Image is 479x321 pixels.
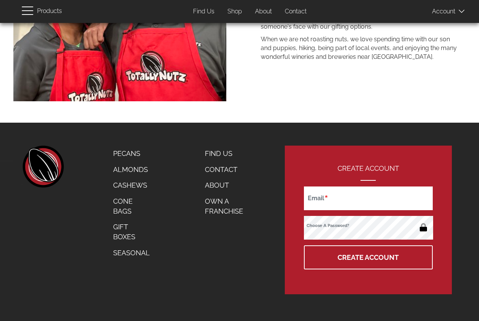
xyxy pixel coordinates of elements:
a: Shop [222,4,248,19]
a: Cone Bags [107,193,156,219]
a: Contact [279,4,312,19]
a: Gift Boxes [107,219,156,245]
input: Email [304,186,432,210]
a: Almonds [107,162,156,178]
a: About [249,4,278,19]
a: Find Us [187,4,220,19]
button: Create Account [304,245,432,269]
a: About [199,177,261,193]
p: When we are not roasting nuts, we love spending time with our son and puppies, hiking, being part... [261,35,458,62]
a: Contact [199,162,261,178]
a: Find Us [199,146,261,162]
a: Seasonal [107,245,156,261]
a: home [22,146,64,188]
a: Pecans [107,146,156,162]
span: Products [37,6,62,17]
a: Own a Franchise [199,193,261,219]
h2: Create Account [304,165,432,181]
a: Cashews [107,177,156,193]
